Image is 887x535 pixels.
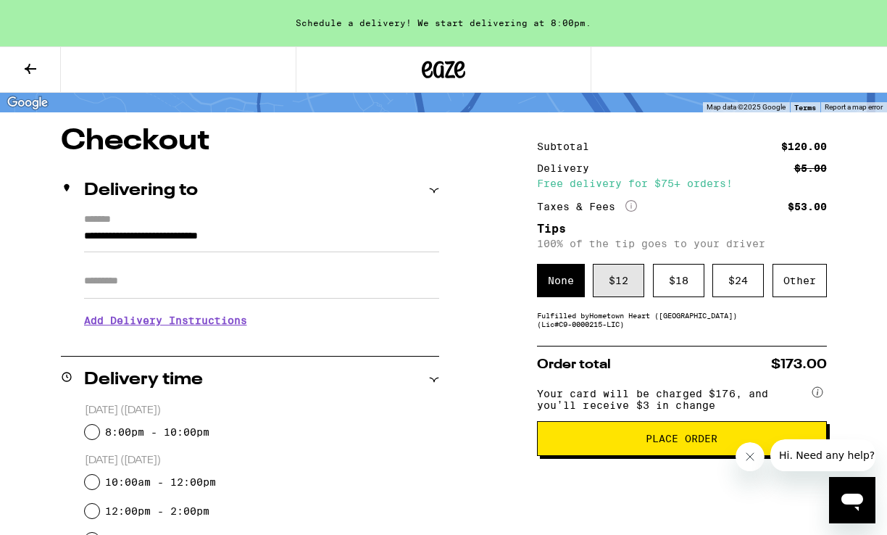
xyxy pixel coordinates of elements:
[537,358,611,371] span: Order total
[84,182,198,199] h2: Delivering to
[771,358,827,371] span: $173.00
[537,311,827,328] div: Fulfilled by Hometown Heart ([GEOGRAPHIC_DATA]) (Lic# C9-0000215-LIC )
[4,94,51,112] a: Open this area in Google Maps (opens a new window)
[537,178,827,188] div: Free delivery for $75+ orders!
[537,223,827,235] h5: Tips
[825,103,883,111] a: Report a map error
[84,371,203,389] h2: Delivery time
[593,264,644,297] div: $ 12
[770,439,875,471] iframe: Message from company
[537,163,599,173] div: Delivery
[4,94,51,112] img: Google
[84,304,439,337] h3: Add Delivery Instructions
[773,264,827,297] div: Other
[105,426,209,438] label: 8:00pm - 10:00pm
[105,476,216,488] label: 10:00am - 12:00pm
[653,264,704,297] div: $ 18
[788,202,827,212] div: $53.00
[707,103,786,111] span: Map data ©2025 Google
[537,200,637,213] div: Taxes & Fees
[736,442,765,471] iframe: Close message
[537,383,809,411] span: Your card will be charged $176, and you’ll receive $3 in change
[84,337,439,349] p: We'll contact you at [PHONE_NUMBER] when we arrive
[794,163,827,173] div: $5.00
[646,434,717,444] span: Place Order
[537,141,599,152] div: Subtotal
[537,264,585,297] div: None
[85,404,439,418] p: [DATE] ([DATE])
[85,454,439,468] p: [DATE] ([DATE])
[537,238,827,249] p: 100% of the tip goes to your driver
[829,477,875,523] iframe: Button to launch messaging window
[781,141,827,152] div: $120.00
[537,421,827,456] button: Place Order
[105,505,209,517] label: 12:00pm - 2:00pm
[712,264,764,297] div: $ 24
[794,103,816,112] a: Terms
[61,127,439,156] h1: Checkout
